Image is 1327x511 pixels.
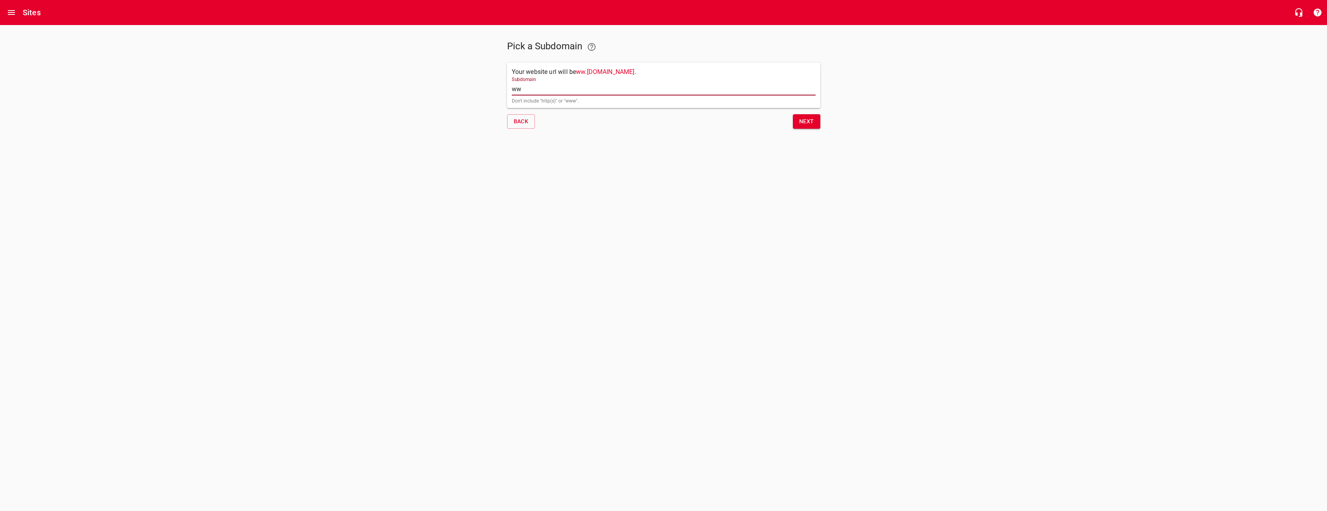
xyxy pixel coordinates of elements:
a: Learn more about Base Site Domains [582,38,601,56]
span: Next [799,117,814,126]
span: Back [514,117,529,126]
button: Back [507,114,535,129]
label: Subdomain [512,77,536,82]
span: ww . [DOMAIN_NAME] [576,68,634,76]
button: Open drawer [2,3,21,22]
h6: Sites [23,6,41,19]
input: mycompany [512,83,816,95]
button: Live Chat [1289,3,1308,22]
p: Don't include "http(s)" or "www". [512,99,816,103]
button: Support Portal [1308,3,1327,22]
button: Next [793,114,820,129]
p: Your website url will be . [512,67,636,77]
h5: Pick a Subdomain [507,38,661,56]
